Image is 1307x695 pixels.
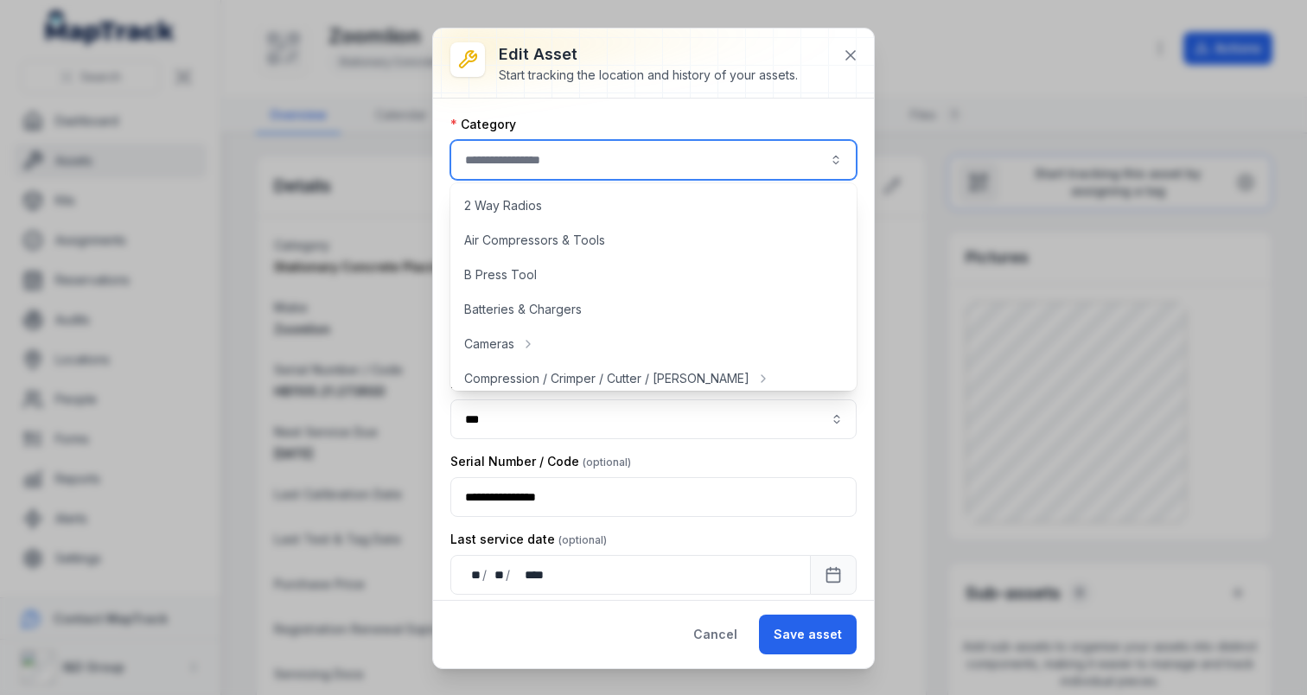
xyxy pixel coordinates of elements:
div: month, [488,566,506,583]
div: day, [465,566,482,583]
button: Save asset [759,615,857,654]
span: Air Compressors & Tools [464,232,605,249]
span: Cameras [464,335,514,353]
div: year, [512,566,545,583]
label: Category [450,116,516,133]
span: 2 Way Radios [464,197,542,214]
input: asset-edit:cf[c933509f-3392-4411-9327-4de98273627f]-label [450,399,857,439]
label: Last service date [450,531,607,548]
span: Batteries & Chargers [464,301,582,318]
span: Compression / Crimper / Cutter / [PERSON_NAME] [464,370,749,387]
div: / [482,566,488,583]
button: Calendar [810,555,857,595]
div: Start tracking the location and history of your assets. [499,67,798,84]
label: Serial Number / Code [450,453,631,470]
button: Cancel [679,615,752,654]
span: B Press Tool [464,266,537,284]
div: / [506,566,512,583]
h3: Edit asset [499,42,798,67]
